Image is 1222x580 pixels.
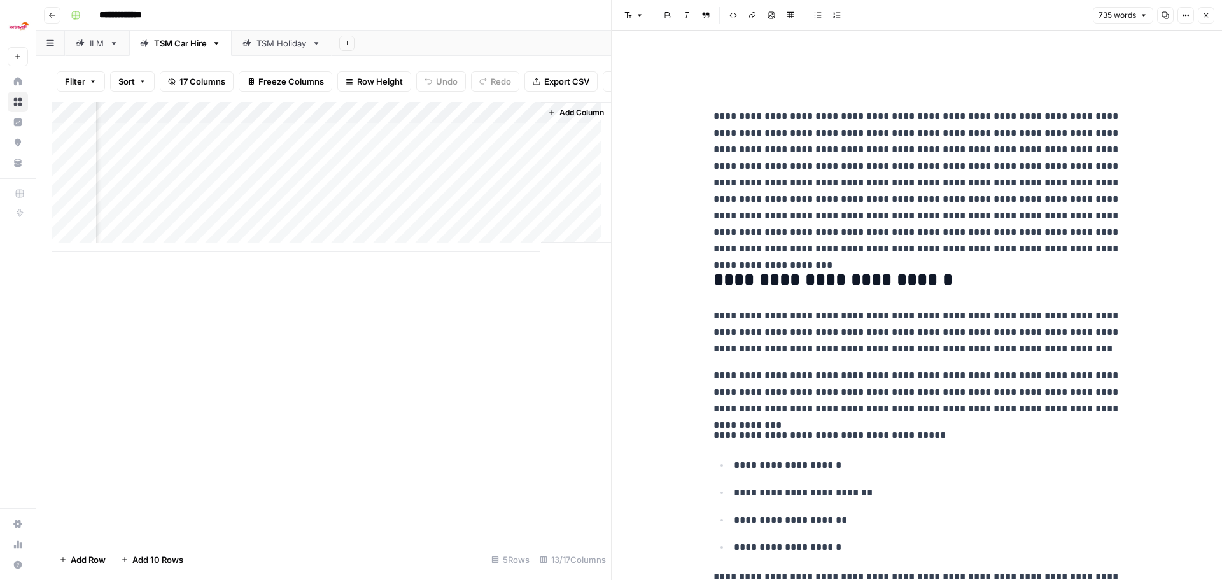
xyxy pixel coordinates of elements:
button: Freeze Columns [239,71,332,92]
button: Add 10 Rows [113,549,191,570]
button: Sort [110,71,155,92]
span: 735 words [1099,10,1136,21]
button: Row Height [337,71,411,92]
a: Settings [8,514,28,534]
a: Opportunities [8,132,28,153]
a: Your Data [8,153,28,173]
button: Redo [471,71,519,92]
a: Browse [8,92,28,112]
a: TSM Holiday [232,31,332,56]
a: TSM Car Hire [129,31,232,56]
button: Help + Support [8,555,28,575]
span: Add Row [71,553,106,566]
span: Row Height [357,75,403,88]
span: Redo [491,75,511,88]
div: ILM [90,37,104,50]
span: Add 10 Rows [132,553,183,566]
div: TSM Car Hire [154,37,207,50]
span: Filter [65,75,85,88]
span: 17 Columns [179,75,225,88]
button: Add Row [52,549,113,570]
div: TSM Holiday [256,37,307,50]
a: Home [8,71,28,92]
button: 735 words [1093,7,1153,24]
div: 5 Rows [486,549,535,570]
span: Sort [118,75,135,88]
a: ILM [65,31,129,56]
span: Freeze Columns [258,75,324,88]
img: Ice Travel Group Logo [8,15,31,38]
button: Filter [57,71,105,92]
a: Usage [8,534,28,555]
a: Insights [8,112,28,132]
button: Export CSV [524,71,598,92]
span: Undo [436,75,458,88]
button: Undo [416,71,466,92]
button: Add Column [543,104,609,121]
button: Workspace: Ice Travel Group [8,10,28,42]
button: 17 Columns [160,71,234,92]
span: Add Column [559,107,604,118]
span: Export CSV [544,75,589,88]
div: 13/17 Columns [535,549,611,570]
